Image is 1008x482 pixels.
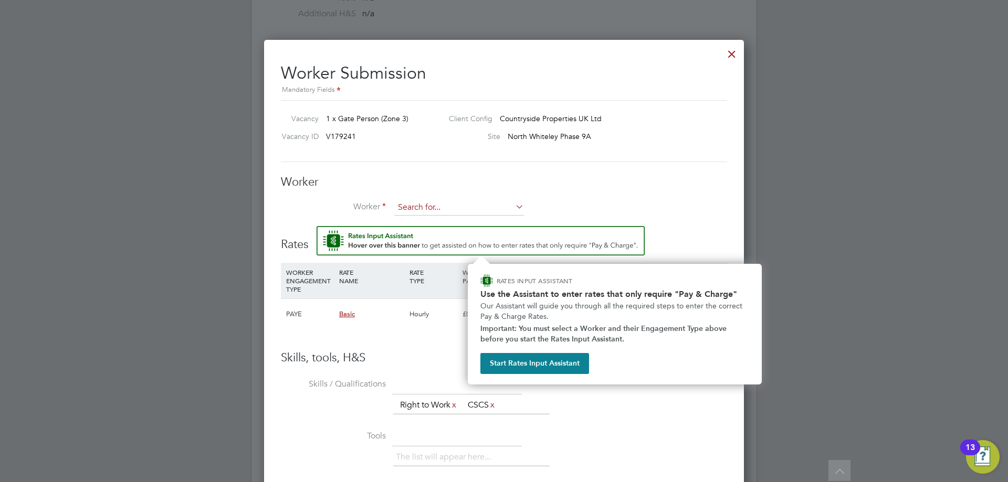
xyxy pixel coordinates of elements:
div: Mandatory Fields [281,84,727,96]
h3: Rates [281,226,727,252]
label: Vacancy [277,114,319,123]
label: Vacancy ID [277,132,319,141]
div: EMPLOYER COST [566,263,619,290]
span: Countryside Properties UK Ltd [500,114,602,123]
p: RATES INPUT ASSISTANT [497,276,628,285]
div: How to input Rates that only require Pay & Charge [468,264,762,384]
button: Rate Assistant [317,226,645,255]
div: RATE NAME [337,263,407,290]
div: 13 [965,447,975,461]
div: AGENCY CHARGE RATE [671,263,724,298]
span: North Whiteley Phase 9A [508,132,591,141]
div: RATE TYPE [407,263,460,290]
div: Hourly [407,299,460,329]
div: HOLIDAY PAY [513,263,566,290]
span: V179241 [326,132,356,141]
label: Tools [281,431,386,442]
h2: Use the Assistant to enter rates that only require "Pay & Charge" [480,289,749,299]
li: CSCS [464,398,500,412]
h3: Skills, tools, H&S [281,350,727,366]
a: x [450,398,458,412]
div: AGENCY MARKUP [618,263,671,290]
label: Site [440,132,500,141]
label: Skills / Qualifications [281,379,386,390]
span: 1 x Gate Person (Zone 3) [326,114,408,123]
div: WORKER PAY RATE [460,263,513,290]
li: Right to Work [396,398,462,412]
li: The list will appear here... [396,450,495,464]
div: WORKER ENGAGEMENT TYPE [283,263,337,298]
div: PAYE [283,299,337,329]
a: x [489,398,496,412]
button: Start Rates Input Assistant [480,353,589,374]
div: £0.00 [460,299,513,329]
img: ENGAGE Assistant Icon [480,274,493,287]
h3: Worker [281,175,727,190]
strong: Important: You must select a Worker and their Engagement Type above before you start the Rates In... [480,324,729,344]
input: Search for... [394,200,524,216]
p: Our Assistant will guide you through all the required steps to enter the correct Pay & Charge Rates. [480,301,749,322]
label: Worker [281,201,386,212]
span: Basic [339,309,355,318]
button: Open Resource Center, 13 new notifications [966,440,1000,474]
label: Client Config [440,114,492,123]
h2: Worker Submission [281,55,727,96]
